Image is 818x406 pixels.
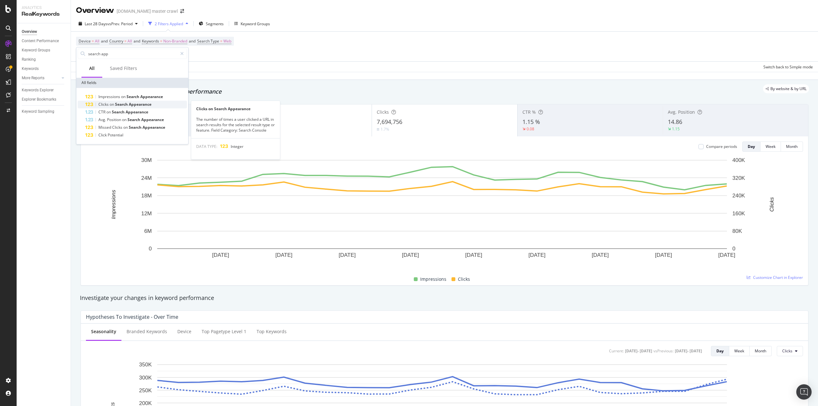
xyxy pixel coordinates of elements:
span: = [92,38,94,44]
div: All [89,65,95,72]
div: Week [766,144,776,149]
div: Week [734,348,744,354]
span: Non-Branded [163,37,187,46]
text: 6M [144,228,152,234]
div: 2 Filters Applied [155,21,183,27]
span: Search [129,125,143,130]
div: Keyword Groups [22,47,50,54]
a: Keywords Explorer [22,87,66,94]
div: Current: [609,348,624,354]
div: 1.7% [381,126,389,132]
span: Search [127,94,140,99]
span: Clicks [98,102,110,107]
button: Week [729,346,750,356]
div: Content Performance [22,38,59,44]
span: Impressions [420,275,446,283]
div: The number of times a user clicked a URL in search results for the selected result type or featur... [191,117,280,133]
span: 1.15 % [522,118,540,126]
span: = [160,38,162,44]
text: 18M [141,193,152,199]
span: Device [79,38,91,44]
div: Explorer Bookmarks [22,96,56,103]
span: CTR % [522,109,536,115]
div: [DATE] - [DATE] [625,348,652,354]
div: Keyword Sampling [22,108,54,115]
span: Clicks [782,348,792,354]
button: Day [711,346,729,356]
span: All [95,37,99,46]
text: [DATE] [212,252,229,258]
button: Segments [196,19,226,29]
span: Impressions [98,94,121,99]
div: [DATE] - [DATE] [675,348,702,354]
text: 0 [732,246,735,252]
div: Overview [22,28,37,35]
span: Last 28 Days [85,21,107,27]
div: Overview [76,5,114,16]
text: 0 [149,246,152,252]
span: Appearance [143,125,165,130]
div: Month [786,144,798,149]
span: = [220,38,222,44]
div: [DOMAIN_NAME] master crawl [117,8,178,14]
div: legacy label [763,84,809,93]
text: 30M [141,157,152,163]
a: More Reports [22,75,60,81]
a: Customize Chart in Explorer [747,275,803,280]
text: 80K [732,228,742,234]
div: Top pagetype Level 1 [202,328,246,335]
text: 250K [139,387,152,393]
span: Clicks [458,275,470,283]
div: Open Intercom Messenger [796,384,812,400]
span: Search [115,102,129,107]
span: 14.86 [668,118,682,126]
div: All fields [76,78,188,88]
span: Country [109,38,123,44]
button: Month [781,142,803,152]
span: Search Type [197,38,219,44]
span: on [106,109,112,115]
span: Search [127,117,141,122]
div: Top Keywords [257,328,287,335]
div: Day [716,348,724,354]
text: [DATE] [275,252,293,258]
div: Analytics [22,5,66,11]
div: Clicks on Search Appearance [191,106,280,111]
span: Clicks [112,125,123,130]
span: All [127,37,132,46]
div: A chart. [86,157,798,268]
text: [DATE] [465,252,482,258]
text: [DATE] [592,252,609,258]
text: 240K [732,193,745,199]
text: 320K [732,175,745,181]
text: [DATE] [402,252,419,258]
span: Appearance [141,117,164,122]
span: Appearance [129,102,151,107]
button: Day [742,142,760,152]
span: Clicks [377,109,389,115]
text: 300K [139,374,152,380]
span: Keywords [142,38,159,44]
span: 7,694,756 [377,118,402,126]
span: on [122,117,127,122]
div: Switch back to Simple mode [763,64,813,70]
span: and [134,38,140,44]
div: RealKeywords [22,11,66,18]
span: Integer [231,143,243,149]
text: 12M [141,211,152,217]
span: Missed [98,125,112,130]
div: Compare periods [706,144,737,149]
a: Content Performance [22,38,66,44]
a: Ranking [22,56,66,63]
a: Keyword Groups [22,47,66,54]
div: 0.08 [527,126,534,132]
a: Keyword Sampling [22,108,66,115]
span: Search [112,109,126,115]
span: DATA TYPE: [196,143,217,149]
a: Overview [22,28,66,35]
text: Clicks [769,197,775,212]
text: Impressions [111,190,117,219]
span: Avg. [98,117,107,122]
text: [DATE] [339,252,356,258]
div: 1.15 [672,126,680,132]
